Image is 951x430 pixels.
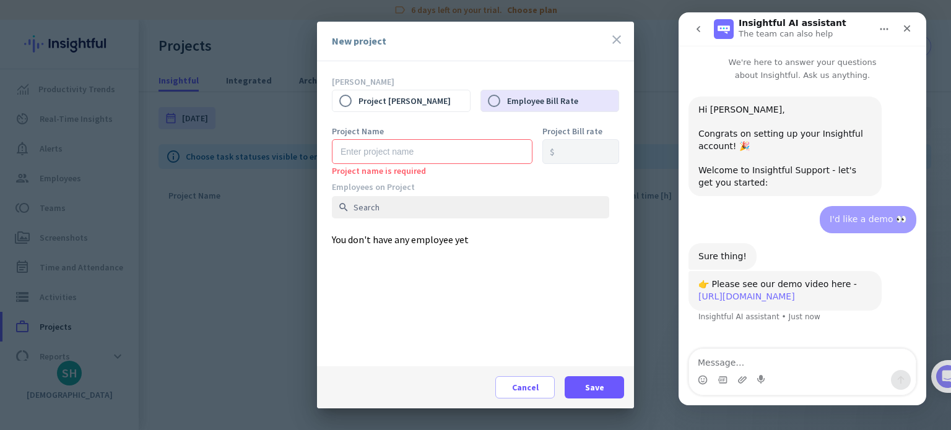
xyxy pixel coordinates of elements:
[679,12,926,405] iframe: Intercom live chat
[332,196,609,218] input: Search
[512,381,539,393] span: Cancel
[332,36,386,46] div: New project
[332,181,609,192] div: Employees on Project
[550,147,555,156] div: $
[332,139,532,164] input: Enter project name
[507,88,619,114] label: Employee Bill Rate
[332,76,619,87] p: [PERSON_NAME]
[358,88,470,114] label: Project [PERSON_NAME]
[542,127,619,135] label: Project Bill rate
[565,376,624,398] button: Save
[332,165,426,176] span: Project name is required
[332,181,619,367] div: You don't have any employee yet
[338,202,349,213] i: search
[332,127,532,135] label: Project Name
[609,32,624,47] i: close
[585,381,604,393] span: Save
[495,376,555,398] button: Cancel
